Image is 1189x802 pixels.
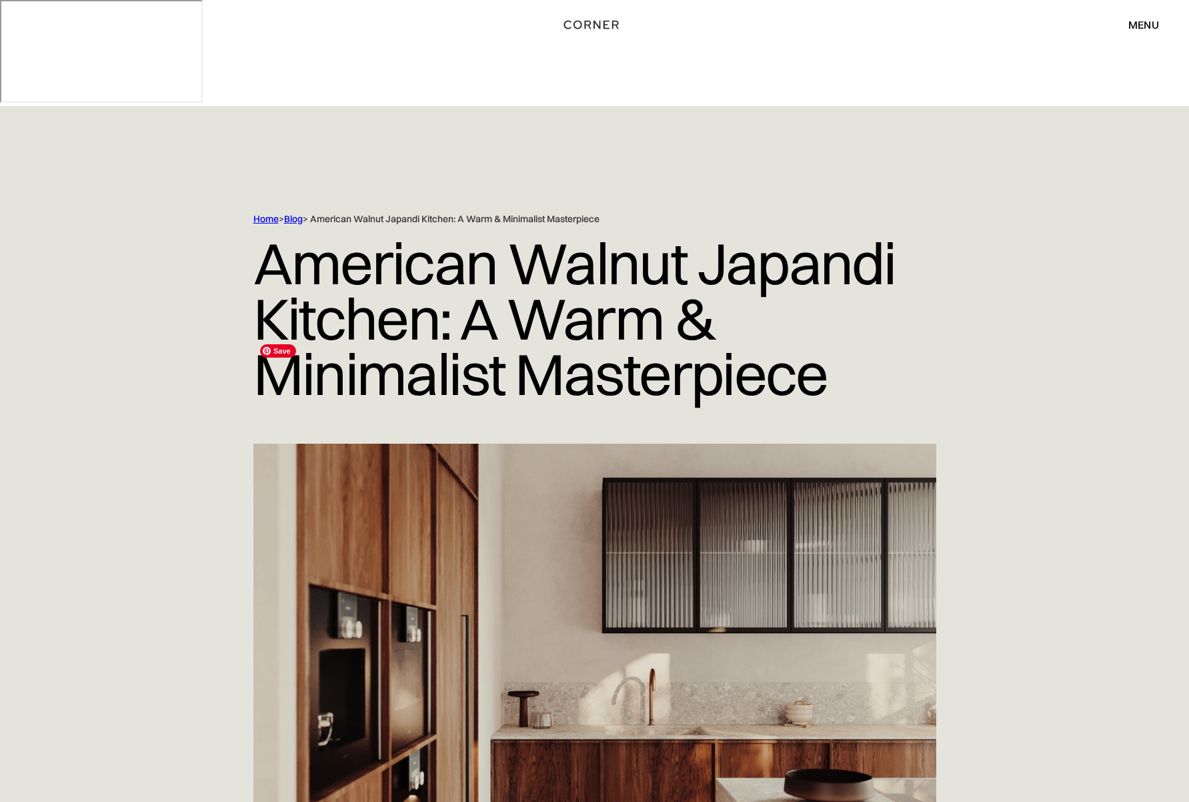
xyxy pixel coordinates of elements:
a: home [534,16,654,33]
span: Save [260,344,296,358]
div: > > American Walnut Japandi Kitchen: A Warm & Minimalist Masterpiece [253,213,880,226]
div: menu [1115,13,1159,36]
a: Home [253,213,279,225]
a: Blog [284,213,303,225]
div: menu [1128,19,1159,30]
h1: American Walnut Japandi Kitchen: A Warm & Minimalist Masterpiece [253,226,936,412]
